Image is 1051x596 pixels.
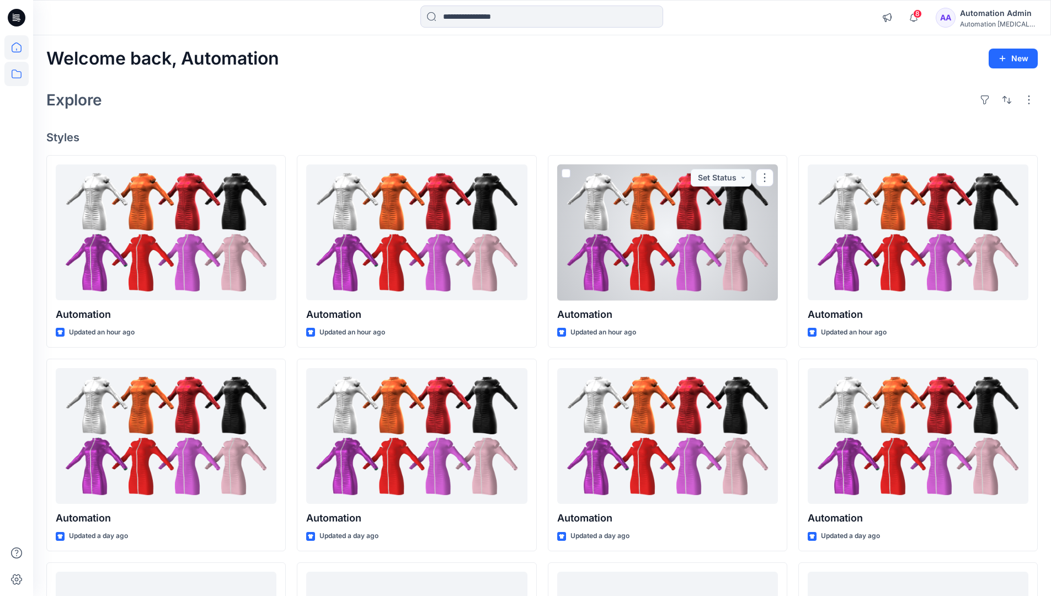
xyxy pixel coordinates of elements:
[46,91,102,109] h2: Explore
[69,327,135,338] p: Updated an hour ago
[808,368,1028,504] a: Automation
[69,530,128,542] p: Updated a day ago
[808,510,1028,526] p: Automation
[808,307,1028,322] p: Automation
[306,368,527,504] a: Automation
[46,131,1038,144] h4: Styles
[56,368,276,504] a: Automation
[306,307,527,322] p: Automation
[56,510,276,526] p: Automation
[557,307,778,322] p: Automation
[960,7,1037,20] div: Automation Admin
[557,510,778,526] p: Automation
[306,510,527,526] p: Automation
[319,327,385,338] p: Updated an hour ago
[960,20,1037,28] div: Automation [MEDICAL_DATA]...
[46,49,279,69] h2: Welcome back, Automation
[306,164,527,301] a: Automation
[821,327,887,338] p: Updated an hour ago
[989,49,1038,68] button: New
[56,164,276,301] a: Automation
[56,307,276,322] p: Automation
[570,327,636,338] p: Updated an hour ago
[557,164,778,301] a: Automation
[808,164,1028,301] a: Automation
[913,9,922,18] span: 8
[936,8,956,28] div: AA
[570,530,629,542] p: Updated a day ago
[821,530,880,542] p: Updated a day ago
[319,530,378,542] p: Updated a day ago
[557,368,778,504] a: Automation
